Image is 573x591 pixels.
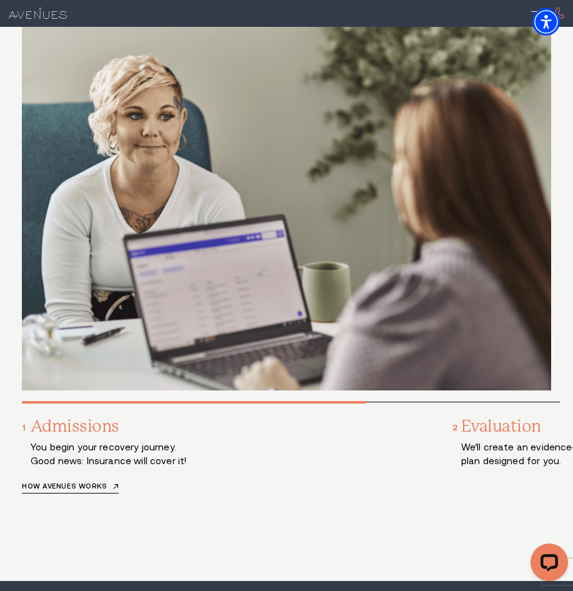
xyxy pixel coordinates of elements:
[22,402,452,469] div: /
[31,440,230,469] p: You begin your recovery journey. Good news: Insurance will cover it!
[521,539,573,591] iframe: LiveChat chat widget
[31,418,444,435] h3: Admissions
[532,8,560,36] div: Accessibility Menu
[22,483,119,494] a: How Avenues works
